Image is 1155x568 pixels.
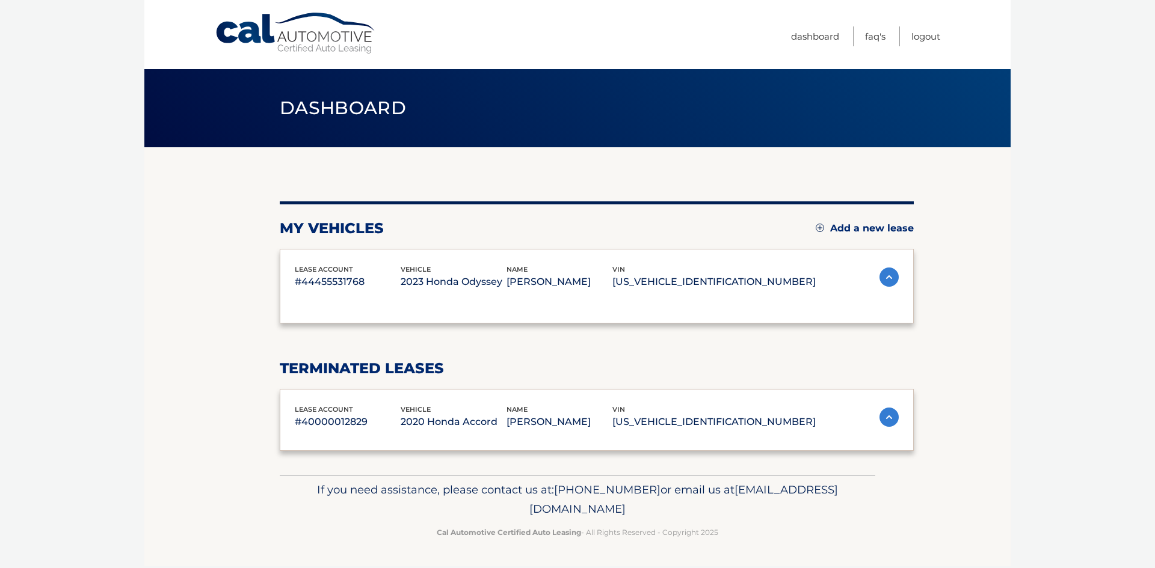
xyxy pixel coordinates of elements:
p: 2020 Honda Accord [401,414,507,430]
p: [PERSON_NAME] [507,273,612,290]
img: accordion-active.svg [879,408,899,427]
a: Add a new lease [816,222,914,234]
span: vehicle [401,405,431,414]
p: [US_VEHICLE_IDENTIFICATION_NUMBER] [612,414,816,430]
span: vin [612,405,625,414]
p: If you need assistance, please contact us at: or email us at [288,480,867,519]
span: [EMAIL_ADDRESS][DOMAIN_NAME] [529,483,838,516]
span: lease account [295,405,353,414]
span: vin [612,265,625,273]
span: [PHONE_NUMBER] [554,483,661,496]
p: 2023 Honda Odyssey [401,273,507,290]
p: - All Rights Reserved - Copyright 2025 [288,526,867,539]
span: name [507,405,528,414]
h2: terminated leases [280,359,914,377]
span: vehicle [401,265,431,273]
img: accordion-active.svg [879,267,899,287]
span: Monthly Payment [295,308,365,316]
strong: Cal Automotive Certified Auto Leasing [437,528,581,537]
span: Dashboard [280,97,406,119]
img: add.svg [816,224,824,232]
p: #40000012829 [295,414,401,430]
a: Logout [911,26,940,46]
span: lease account [295,265,353,273]
p: [PERSON_NAME] [507,414,612,430]
a: FAQ's [865,26,885,46]
span: Monthly sales Tax [425,308,499,316]
a: Cal Automotive [215,12,377,55]
a: Dashboard [791,26,839,46]
h2: my vehicles [280,219,384,237]
span: name [507,265,528,273]
span: Total Monthly Payment [555,308,650,316]
p: #44455531768 [295,273,401,290]
p: [US_VEHICLE_IDENTIFICATION_NUMBER] [612,273,816,290]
